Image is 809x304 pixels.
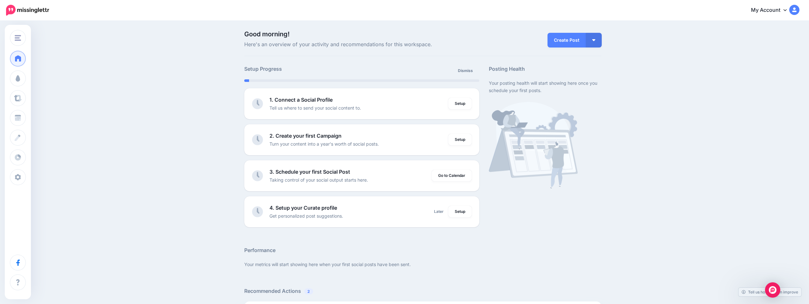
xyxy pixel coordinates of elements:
[269,140,379,148] p: Turn your content into a year's worth of social posts.
[432,170,472,181] a: Go to Calendar
[244,246,601,254] h5: Performance
[244,261,601,268] p: Your metrics will start showing here when your first social posts have been sent.
[15,35,21,41] img: menu.png
[269,133,342,139] b: 2. Create your first Campaign
[269,205,337,211] b: 4. Setup your Curate profile
[244,30,290,38] span: Good morning!
[739,288,801,296] a: Tell us how we can improve
[244,40,479,49] span: Here's an overview of your activity and recommendations for this workspace.
[269,104,361,112] p: Tell us where to send your social content to.
[252,98,263,109] img: clock-grey.png
[304,288,313,294] span: 2
[489,102,578,188] img: calendar-waiting.png
[269,169,350,175] b: 3. Schedule your first Social Post
[548,33,586,47] a: Create Post
[269,212,343,220] p: Get personalized post suggestions.
[252,170,263,181] img: clock-grey.png
[745,3,799,18] a: My Account
[489,65,601,73] h5: Posting Health
[765,282,780,298] div: Open Intercom Messenger
[244,287,601,295] h5: Recommended Actions
[454,65,477,76] a: Dismiss
[269,176,368,184] p: Taking control of your social output starts here.
[252,206,263,217] img: clock-grey.png
[252,134,263,145] img: clock-grey.png
[269,97,333,103] b: 1. Connect a Social Profile
[448,206,472,217] a: Setup
[6,5,49,16] img: Missinglettr
[430,206,447,217] a: Later
[489,79,601,94] p: Your posting health will start showing here once you schedule your first posts.
[448,98,472,109] a: Setup
[448,134,472,145] a: Setup
[244,65,362,73] h5: Setup Progress
[592,39,595,41] img: arrow-down-white.png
